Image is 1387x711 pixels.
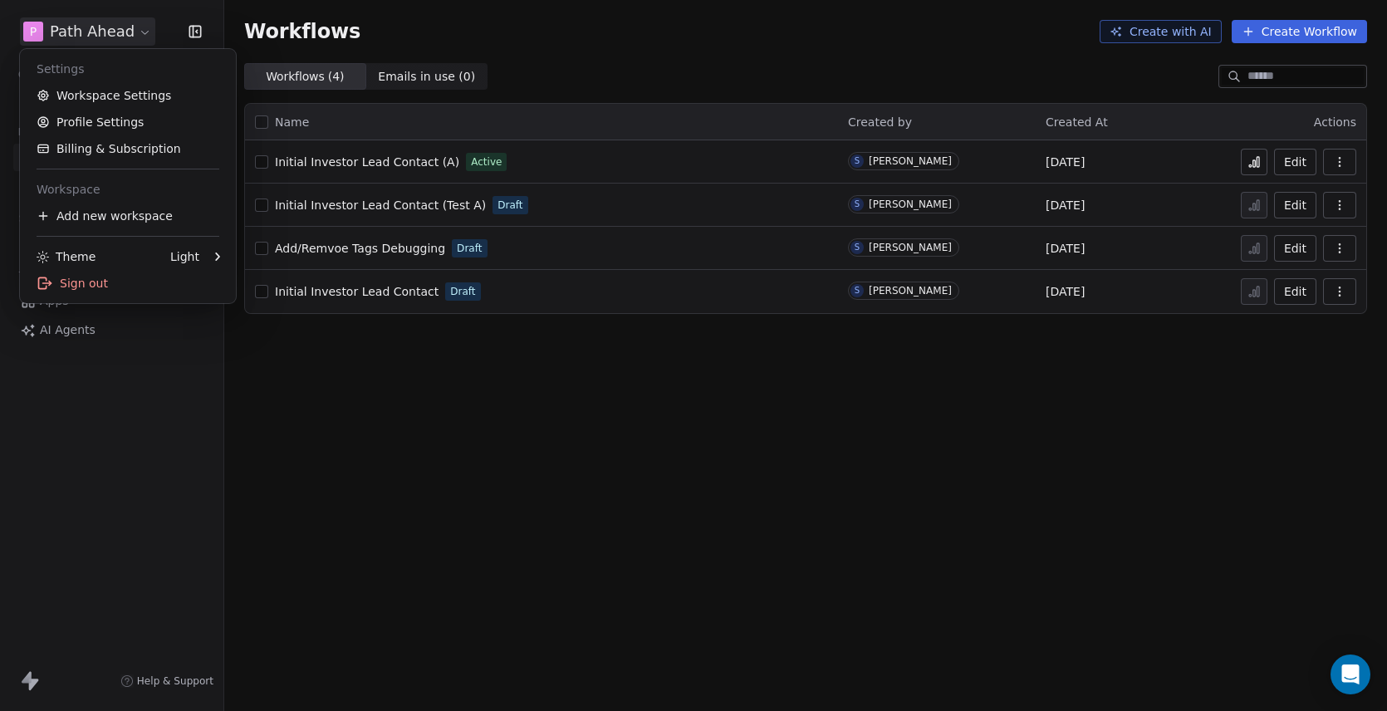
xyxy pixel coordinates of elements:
div: Settings [27,56,229,82]
div: Theme [37,248,96,265]
div: Light [170,248,199,265]
div: Workspace [27,176,229,203]
div: Add new workspace [27,203,229,229]
a: Workspace Settings [27,82,229,109]
a: Billing & Subscription [27,135,229,162]
div: Sign out [27,270,229,297]
a: Profile Settings [27,109,229,135]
